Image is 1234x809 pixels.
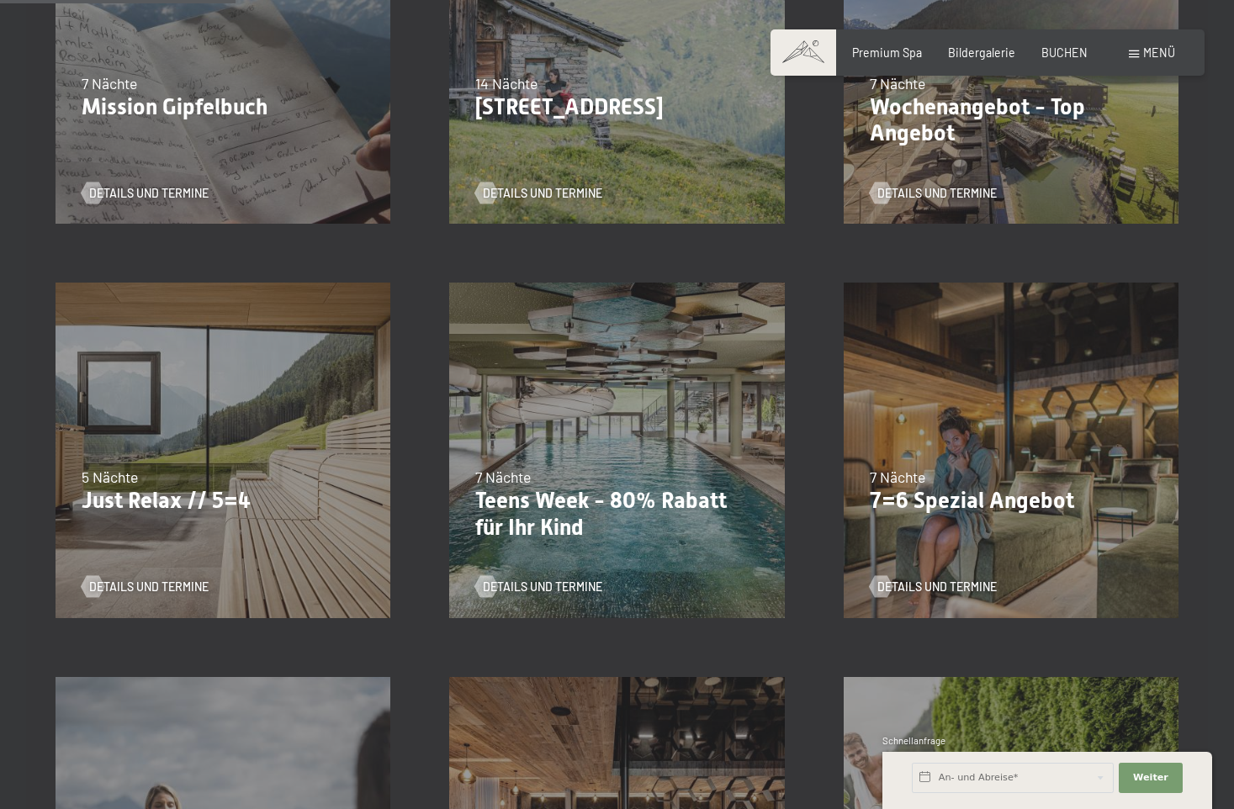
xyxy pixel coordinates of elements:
[877,185,997,202] span: Details und Termine
[89,185,209,202] span: Details und Termine
[870,468,925,486] span: 7 Nächte
[82,488,364,515] p: Just Relax // 5=4
[475,579,602,595] a: Details und Termine
[475,94,758,121] p: [STREET_ADDRESS]
[82,468,138,486] span: 5 Nächte
[870,579,997,595] a: Details und Termine
[82,185,209,202] a: Details und Termine
[89,579,209,595] span: Details und Termine
[82,74,137,93] span: 7 Nächte
[870,488,1152,515] p: 7=6 Spezial Angebot
[82,94,364,121] p: Mission Gipfelbuch
[483,185,602,202] span: Details und Termine
[483,579,602,595] span: Details und Termine
[475,74,538,93] span: 14 Nächte
[1119,763,1183,793] button: Weiter
[475,488,758,541] p: Teens Week - 80% Rabatt für Ihr Kind
[475,185,602,202] a: Details und Termine
[870,185,997,202] a: Details und Termine
[870,74,925,93] span: 7 Nächte
[1133,771,1168,785] span: Weiter
[877,579,997,595] span: Details und Termine
[948,45,1015,60] a: Bildergalerie
[1041,45,1088,60] a: BUCHEN
[475,468,531,486] span: 7 Nächte
[852,45,922,60] a: Premium Spa
[1143,45,1175,60] span: Menü
[82,579,209,595] a: Details und Termine
[882,735,945,746] span: Schnellanfrage
[870,94,1152,147] p: Wochenangebot - Top Angebot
